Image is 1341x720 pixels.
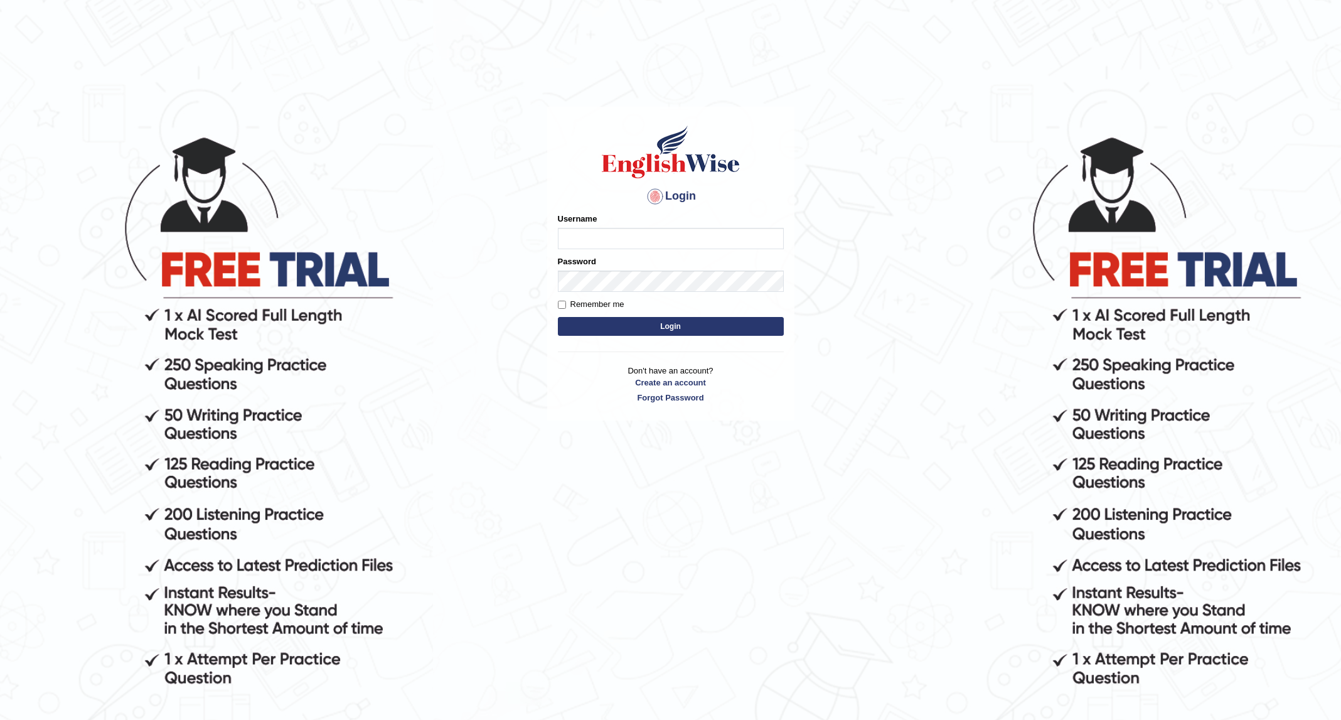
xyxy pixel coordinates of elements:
[558,298,624,311] label: Remember me
[558,365,784,404] p: Don't have an account?
[599,124,742,180] img: Logo of English Wise sign in for intelligent practice with AI
[558,301,566,309] input: Remember me
[558,213,597,225] label: Username
[558,317,784,336] button: Login
[558,392,784,404] a: Forgot Password
[558,186,784,207] h4: Login
[558,255,596,267] label: Password
[558,377,784,389] a: Create an account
